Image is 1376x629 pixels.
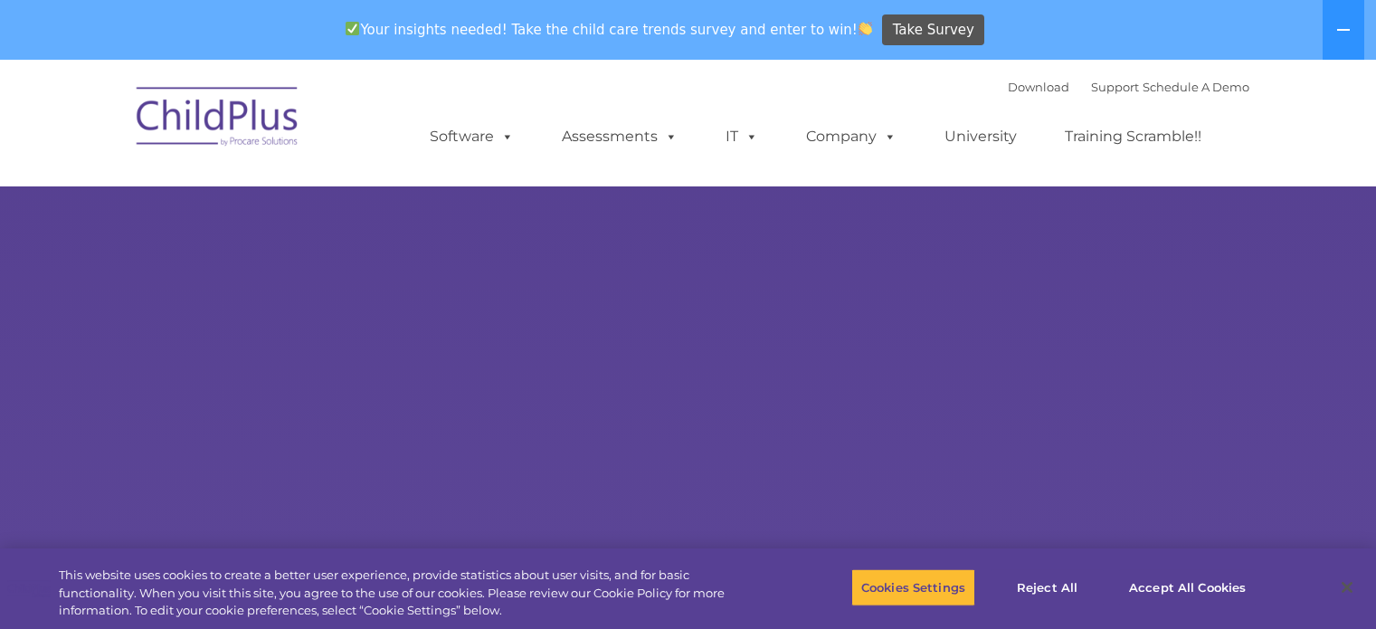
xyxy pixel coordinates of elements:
[1119,568,1256,606] button: Accept All Cookies
[1008,80,1069,94] a: Download
[412,119,532,155] a: Software
[882,14,984,46] a: Take Survey
[991,568,1104,606] button: Reject All
[707,119,776,155] a: IT
[544,119,696,155] a: Assessments
[1008,80,1249,94] font: |
[1047,119,1219,155] a: Training Scramble!!
[859,22,872,35] img: 👏
[851,568,975,606] button: Cookies Settings
[1143,80,1249,94] a: Schedule A Demo
[788,119,915,155] a: Company
[128,74,308,165] img: ChildPlus by Procare Solutions
[893,14,974,46] span: Take Survey
[1091,80,1139,94] a: Support
[59,567,757,620] div: This website uses cookies to create a better user experience, provide statistics about user visit...
[346,22,359,35] img: ✅
[1327,567,1367,607] button: Close
[926,119,1035,155] a: University
[338,12,880,47] span: Your insights needed! Take the child care trends survey and enter to win!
